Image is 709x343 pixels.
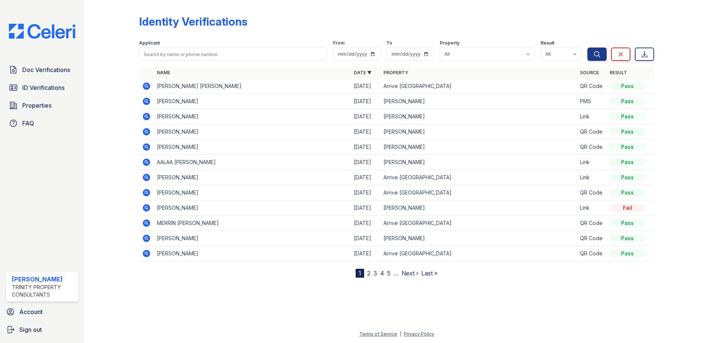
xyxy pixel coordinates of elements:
[19,307,43,316] span: Account
[577,231,607,246] td: QR Code
[351,155,380,170] td: [DATE]
[380,94,577,109] td: [PERSON_NAME]
[333,40,344,46] label: From
[154,109,351,124] td: [PERSON_NAME]
[393,269,399,278] span: …
[356,269,364,278] div: 1
[351,109,380,124] td: [DATE]
[351,94,380,109] td: [DATE]
[380,79,577,94] td: Arrive [GEOGRAPHIC_DATA]
[380,109,577,124] td: [PERSON_NAME]
[610,204,645,212] div: Fail
[139,40,160,46] label: Applicant
[380,216,577,231] td: Arrive [GEOGRAPHIC_DATA]
[577,246,607,261] td: QR Code
[577,216,607,231] td: QR Code
[12,284,75,298] div: Trinity Property Consultants
[380,155,577,170] td: [PERSON_NAME]
[577,140,607,155] td: QR Code
[351,216,380,231] td: [DATE]
[610,70,627,75] a: Result
[6,98,78,113] a: Properties
[402,269,418,277] a: Next ›
[380,200,577,216] td: [PERSON_NAME]
[577,109,607,124] td: Link
[154,170,351,185] td: [PERSON_NAME]
[383,70,408,75] a: Property
[22,83,65,92] span: ID Verifications
[3,304,81,319] a: Account
[367,269,370,277] a: 2
[610,219,645,227] div: Pass
[154,200,351,216] td: [PERSON_NAME]
[386,40,392,46] label: To
[577,94,607,109] td: PMS
[22,101,52,110] span: Properties
[400,331,401,337] div: |
[380,185,577,200] td: Arrive [GEOGRAPHIC_DATA]
[577,185,607,200] td: QR Code
[610,98,645,105] div: Pass
[154,155,351,170] td: AALAA [PERSON_NAME]
[351,140,380,155] td: [DATE]
[157,70,170,75] a: Name
[351,124,380,140] td: [DATE]
[351,185,380,200] td: [DATE]
[154,216,351,231] td: MERRIN [PERSON_NAME]
[387,269,390,277] a: 5
[351,231,380,246] td: [DATE]
[610,143,645,151] div: Pass
[19,325,42,334] span: Sign out
[610,113,645,120] div: Pass
[380,170,577,185] td: Arrive [GEOGRAPHIC_DATA]
[3,322,81,337] a: Sign out
[359,331,397,337] a: Terms of Service
[354,70,372,75] a: Date ▼
[610,250,645,257] div: Pass
[351,246,380,261] td: [DATE]
[6,62,78,77] a: Doc Verifications
[154,231,351,246] td: [PERSON_NAME]
[22,65,70,74] span: Doc Verifications
[351,200,380,216] td: [DATE]
[380,246,577,261] td: Arrive [GEOGRAPHIC_DATA]
[440,40,459,46] label: Property
[577,124,607,140] td: QR Code
[154,185,351,200] td: [PERSON_NAME]
[577,155,607,170] td: Link
[610,174,645,181] div: Pass
[373,269,377,277] a: 3
[404,331,434,337] a: Privacy Policy
[541,40,554,46] label: Result
[154,79,351,94] td: [PERSON_NAME] [PERSON_NAME]
[610,82,645,90] div: Pass
[6,116,78,131] a: FAQ
[610,189,645,196] div: Pass
[577,170,607,185] td: Link
[380,140,577,155] td: [PERSON_NAME]
[154,124,351,140] td: [PERSON_NAME]
[139,15,247,28] div: Identity Verifications
[380,231,577,246] td: [PERSON_NAME]
[421,269,438,277] a: Last »
[380,269,384,277] a: 4
[154,94,351,109] td: [PERSON_NAME]
[3,24,81,39] img: CE_Logo_Blue-a8612792a0a2168367f1c8372b55b34899dd931a85d93a1a3d3e32e68fde9ad4.png
[12,275,75,284] div: [PERSON_NAME]
[610,159,645,166] div: Pass
[22,119,34,128] span: FAQ
[351,170,380,185] td: [DATE]
[6,80,78,95] a: ID Verifications
[580,70,599,75] a: Source
[610,128,645,135] div: Pass
[380,124,577,140] td: [PERSON_NAME]
[139,48,327,61] input: Search by name or phone number
[610,235,645,242] div: Pass
[154,246,351,261] td: [PERSON_NAME]
[154,140,351,155] td: [PERSON_NAME]
[577,79,607,94] td: QR Code
[577,200,607,216] td: Link
[351,79,380,94] td: [DATE]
